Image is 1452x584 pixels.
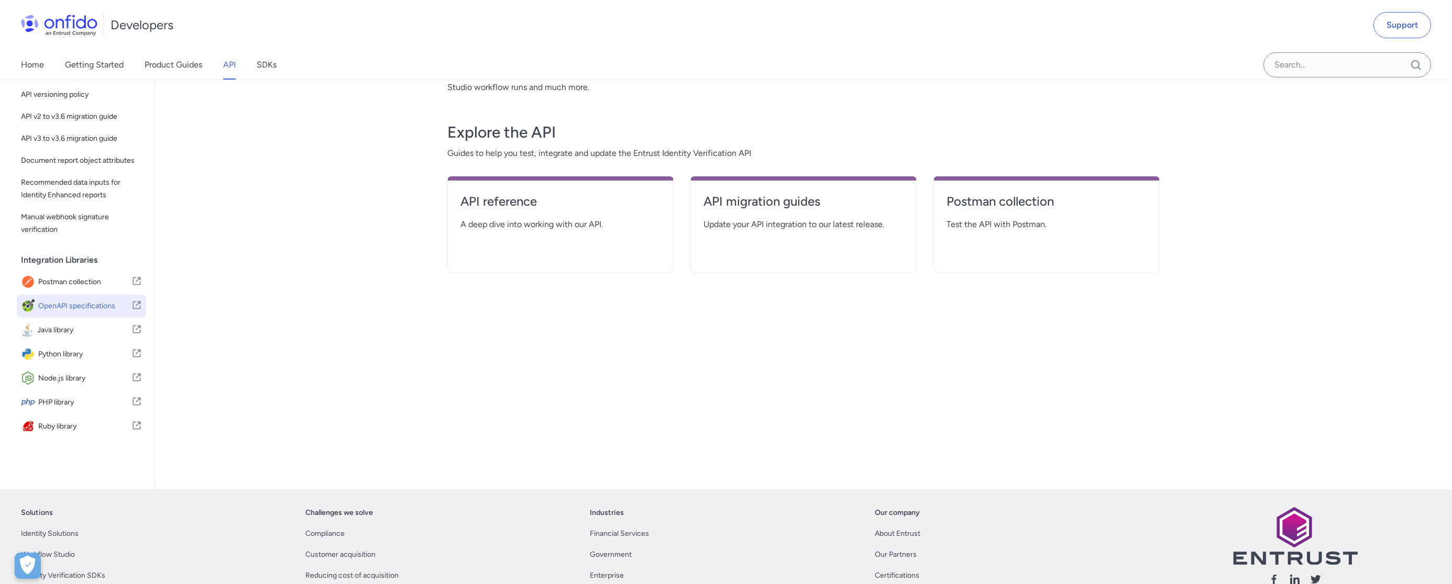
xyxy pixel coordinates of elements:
a: Government [590,548,632,561]
a: IconRuby libraryRuby library [17,415,146,438]
span: Node.js library [38,371,131,386]
span: Postman collection [38,275,131,289]
span: Java library [37,323,131,338]
img: IconOpenAPI specifications [21,299,38,313]
h3: Explore the API [447,122,1160,143]
span: Test the API with Postman. [947,218,1147,231]
h1: Developers [111,17,173,33]
a: Identity Verification SDKs [21,569,105,582]
a: Our Partners [875,548,917,561]
a: IconPostman collectionPostman collection [17,271,146,294]
a: IconNode.js libraryNode.js library [17,367,146,390]
div: Integration Libraries [21,250,150,271]
img: IconPython library [21,347,38,362]
h4: API migration guides [703,193,904,210]
a: IconPHP libraryPHP library [17,391,146,414]
span: OpenAPI specifications [38,299,131,313]
a: Home [21,50,44,80]
a: API v3 to v3.6 migration guide [17,128,146,149]
a: Postman collection [947,193,1147,218]
a: IconOpenAPI specificationsOpenAPI specifications [17,295,146,318]
a: Customer acquisition [305,548,376,561]
img: Onfido Logo [21,15,97,36]
img: IconPHP library [21,395,38,410]
span: Recommended data inputs for Identity Enhanced reports [21,176,142,201]
span: PHP library [38,395,131,410]
a: Product Guides [145,50,202,80]
a: SDKs [257,50,277,80]
input: Onfido search input field [1263,52,1431,77]
a: About Entrust [875,527,920,540]
a: Recommended data inputs for Identity Enhanced reports [17,172,146,206]
a: Certifications [875,569,919,582]
a: Financial Services [590,527,649,540]
a: Solutions [21,507,53,519]
a: Document report object attributes [17,150,146,171]
a: API versioning policy [17,84,146,105]
h4: Postman collection [947,193,1147,210]
img: IconPostman collection [21,275,38,289]
a: API reference [460,193,661,218]
h4: API reference [460,193,661,210]
a: Workflow Studio [21,548,75,561]
span: API v2 to v3.6 migration guide [21,110,142,123]
a: IconPython libraryPython library [17,343,146,366]
button: Open Preferences [15,553,41,579]
a: API [223,50,236,80]
a: Compliance [305,527,345,540]
a: Industries [590,507,624,519]
img: IconRuby library [21,419,38,434]
span: Python library [38,347,131,362]
img: IconJava library [21,323,37,338]
span: API versioning policy [21,88,142,101]
img: Entrust logo [1232,507,1358,565]
span: API v3 to v3.6 migration guide [21,132,142,145]
a: Identity Solutions [21,527,79,540]
div: Cookie Preferences [15,553,41,579]
a: Manual webhook signature verification [17,207,146,240]
span: Update your API integration to our latest release. [703,218,904,231]
a: Our company [875,507,920,519]
span: Guides to help you test, integrate and update the Entrust Identity Verification API [447,147,1160,160]
span: Ruby library [38,419,131,434]
p: Based on REST principles and using HTTP requests and responses, the Entrust Identity Verification... [447,69,1160,94]
a: IconJava libraryJava library [17,319,146,342]
a: Reducing cost of acquisition [305,569,399,582]
a: Challenges we solve [305,507,373,519]
a: Support [1373,12,1431,38]
a: Getting Started [65,50,124,80]
span: Manual webhook signature verification [21,211,142,236]
span: Document report object attributes [21,154,142,167]
a: Enterprise [590,569,624,582]
img: IconNode.js library [21,371,38,386]
span: A deep dive into working with our API. [460,218,661,231]
a: API v2 to v3.6 migration guide [17,106,146,127]
a: API migration guides [703,193,904,218]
